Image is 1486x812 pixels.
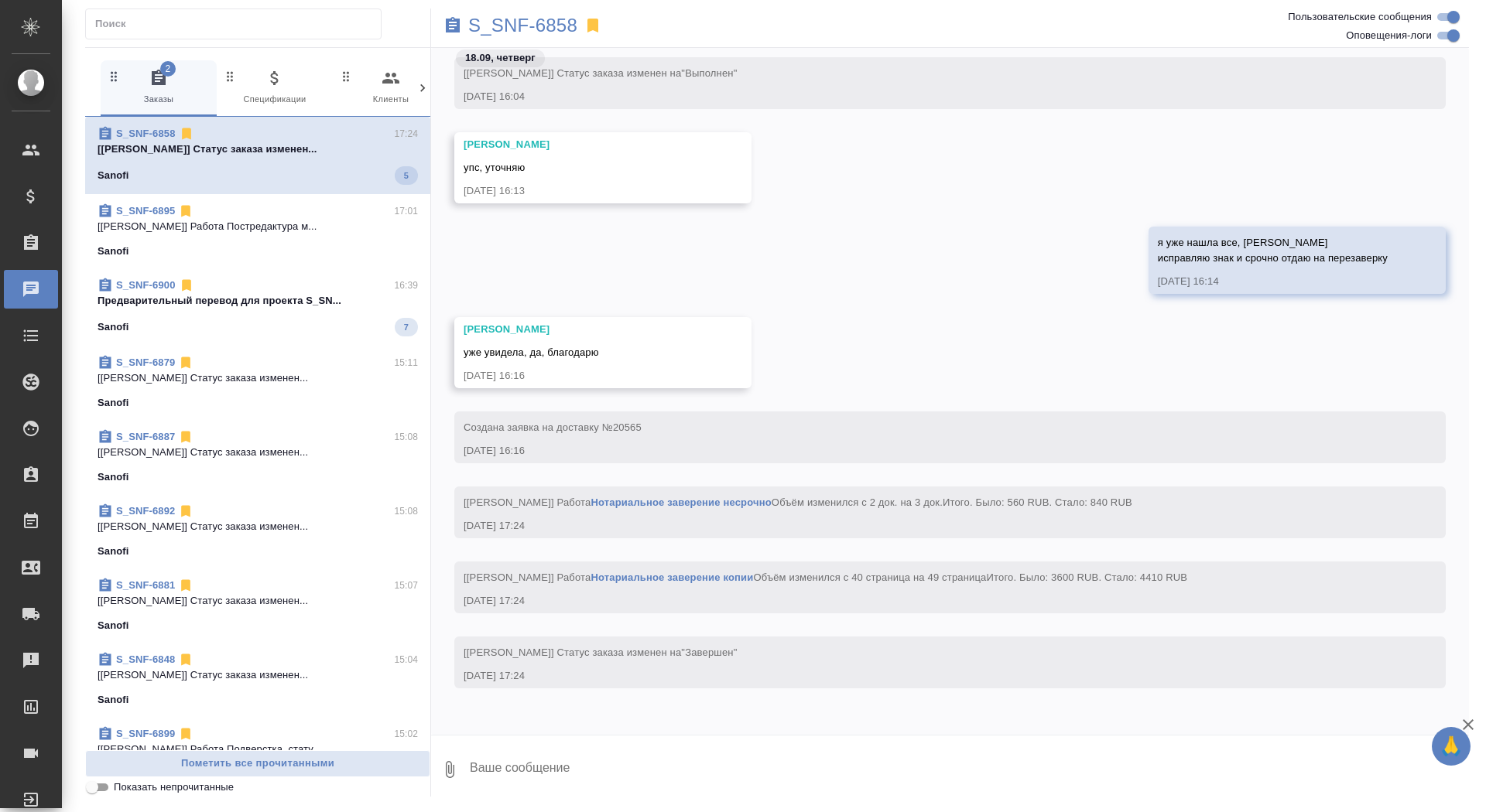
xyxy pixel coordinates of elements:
div: [PERSON_NAME] [464,137,697,152]
span: Пользовательские сообщения [1288,9,1432,25]
svg: Отписаться [178,355,193,370]
span: Пометить все прочитанными [94,755,422,773]
a: S_SNF-6858 [116,128,176,139]
div: [DATE] 17:24 [464,668,1392,684]
span: "Завершен" [681,647,737,658]
svg: Отписаться [179,126,194,142]
p: 15:08 [394,429,418,445]
p: Sanofi [98,692,129,708]
a: Нотариальное заверение копии [591,571,753,583]
p: 15:04 [394,652,418,667]
div: S_SNF-688115:07[[PERSON_NAME]] Статус заказа изменен...Sanofi [85,568,430,643]
p: [[PERSON_NAME]] Работа Постредактура м... [98,219,418,234]
div: S_SNF-688715:08[[PERSON_NAME]] Статус заказа изменен...Sanofi [85,420,430,494]
p: Предварительный перевод для проекта S_SN... [98,293,418,309]
p: 16:39 [394,278,418,293]
svg: Отписаться [178,578,193,593]
span: уже увидела, да, благодарю [464,346,599,358]
span: 7 [395,319,418,335]
p: Sanofi [98,618,129,633]
span: [[PERSON_NAME]] Статус заказа изменен на [464,647,737,658]
a: S_SNF-6899 [116,728,175,739]
svg: Отписаться [178,203,193,219]
div: S_SNF-687915:11[[PERSON_NAME]] Статус заказа изменен...Sanofi [85,346,430,420]
div: [DATE] 16:13 [464,183,697,199]
a: S_SNF-6895 [116,205,175,217]
div: [DATE] 16:14 [1158,274,1392,289]
span: [[PERSON_NAME]] Работа Объём изменился с 40 страница на 49 страница [464,571,1187,583]
span: Итого. Было: 3600 RUB. Стало: 4410 RUB [987,571,1188,583]
div: S_SNF-689517:01[[PERSON_NAME]] Работа Постредактура м...Sanofi [85,194,430,268]
a: S_SNF-6848 [116,653,175,665]
span: Заказы [107,69,211,107]
input: Поиск [95,13,381,35]
div: S_SNF-690016:39Предварительный перевод для проекта S_SN...Sanofi7 [85,268,430,346]
span: 🙏 [1438,730,1464,763]
div: [DATE] 16:16 [464,368,697,384]
p: 15:08 [394,503,418,519]
a: S_SNF-6887 [116,431,175,442]
svg: Отписаться [178,503,193,519]
svg: Отписаться [178,652,193,667]
span: я уже нашла все, [PERSON_NAME] исправляю знак и срочно отдаю на перезаверку [1158,237,1388,264]
div: S_SNF-685817:24[[PERSON_NAME]] Статус заказа изменен...Sanofi5 [85,117,430,194]
span: Создана заявка на доставку №20565 [464,421,642,433]
svg: Отписаться [179,278,194,293]
p: Sanofi [98,244,129,259]
p: 17:01 [394,203,418,219]
p: Sanofi [98,319,129,335]
a: S_SNF-6892 [116,505,175,517]
p: [[PERSON_NAME]] Статус заказа изменен... [98,142,418,157]
span: Клиенты [339,69,443,107]
p: [[PERSON_NAME]] Статус заказа изменен... [98,445,418,460]
span: упс, уточняю [464,162,525,173]
a: S_SNF-6879 [116,357,175,368]
span: 2 [160,61,176,77]
p: Sanofi [98,544,129,559]
p: 15:11 [394,355,418,370]
div: [DATE] 16:16 [464,443,1392,459]
div: [DATE] 17:24 [464,593,1392,609]
p: Sanofi [98,395,129,411]
p: [[PERSON_NAME]] Статус заказа изменен... [98,370,418,386]
a: S_SNF-6900 [116,279,176,291]
svg: Зажми и перетащи, чтобы поменять порядок вкладок [223,69,238,84]
p: Sanofi [98,469,129,485]
p: 17:24 [394,126,418,142]
div: S_SNF-689215:08[[PERSON_NAME]] Статус заказа изменен...Sanofi [85,494,430,568]
a: S_SNF-6881 [116,579,175,591]
div: S_SNF-684815:04[[PERSON_NAME]] Статус заказа изменен...Sanofi [85,643,430,717]
p: Sanofi [98,168,129,183]
span: 5 [395,168,418,183]
p: 18.09, четверг [465,50,536,66]
p: 15:07 [394,578,418,593]
div: [DATE] 17:24 [464,518,1392,534]
svg: Отписаться [178,429,193,445]
button: Пометить все прочитанными [85,750,430,777]
span: Итого. Было: 560 RUB. Стало: 840 RUB [943,496,1132,508]
div: S_SNF-689915:02[[PERSON_NAME]] Работа Подверстка. стату...Sanofi [85,717,430,791]
a: Нотариальное заверение несрочно [591,496,771,508]
p: 15:02 [394,726,418,742]
div: [PERSON_NAME] [464,322,697,337]
p: [[PERSON_NAME]] Статус заказа изменен... [98,519,418,534]
p: [[PERSON_NAME]] Статус заказа изменен... [98,667,418,683]
span: Оповещения-логи [1346,28,1432,43]
div: [DATE] 16:04 [464,89,1392,104]
p: [[PERSON_NAME]] Статус заказа изменен... [98,593,418,609]
a: S_SNF-6858 [468,18,577,33]
svg: Зажми и перетащи, чтобы поменять порядок вкладок [107,69,122,84]
span: Спецификации [223,69,327,107]
svg: Зажми и перетащи, чтобы поменять порядок вкладок [339,69,354,84]
button: 🙏 [1432,727,1471,766]
p: [[PERSON_NAME]] Работа Подверстка. стату... [98,742,418,757]
svg: Отписаться [178,726,193,742]
span: Показать непрочитанные [114,780,234,795]
span: [[PERSON_NAME]] Работа Объём изменился с 2 док. на 3 док. [464,496,1132,508]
